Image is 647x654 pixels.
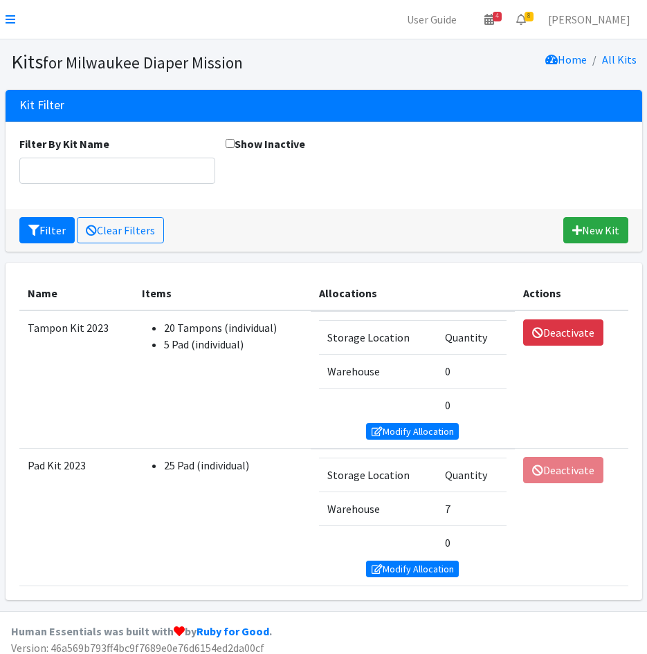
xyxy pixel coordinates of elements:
[164,336,302,353] li: 5 Pad (individual)
[19,136,109,152] label: Filter By Kit Name
[319,458,437,492] td: Storage Location
[437,492,507,525] td: 7
[437,525,507,559] td: 0
[505,6,537,33] a: 8
[19,277,134,310] th: Name
[226,139,235,148] input: Show Inactive
[226,136,305,152] label: Show Inactive
[437,320,507,354] td: Quantity
[19,98,64,113] h3: Kit Filter
[19,449,134,586] td: Pad Kit 2023
[523,319,603,346] a: Deactivate
[366,561,459,577] a: Modify Allocation
[311,277,515,310] th: Allocations
[525,12,534,21] span: 8
[164,457,302,474] li: 25 Pad (individual)
[319,354,437,388] td: Warehouse
[545,53,587,66] a: Home
[537,6,641,33] a: [PERSON_NAME]
[197,624,269,638] a: Ruby for Good
[319,492,437,525] td: Warehouse
[563,217,628,243] a: New Kit
[396,6,468,33] a: User Guide
[11,50,319,74] h1: Kits
[437,458,507,492] td: Quantity
[437,388,507,422] td: 0
[515,277,628,310] th: Actions
[437,354,507,388] td: 0
[493,12,502,21] span: 4
[134,277,311,310] th: Items
[366,423,459,440] a: Modify Allocation
[602,53,637,66] a: All Kits
[473,6,505,33] a: 4
[77,217,164,243] a: Clear Filters
[43,53,243,73] small: for Milwaukee Diaper Mission
[19,217,75,243] button: Filter
[164,319,302,336] li: 20 Tampons (individual)
[11,624,272,638] strong: Human Essentials was built with by .
[19,310,134,449] td: Tampon Kit 2023
[319,320,437,354] td: Storage Location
